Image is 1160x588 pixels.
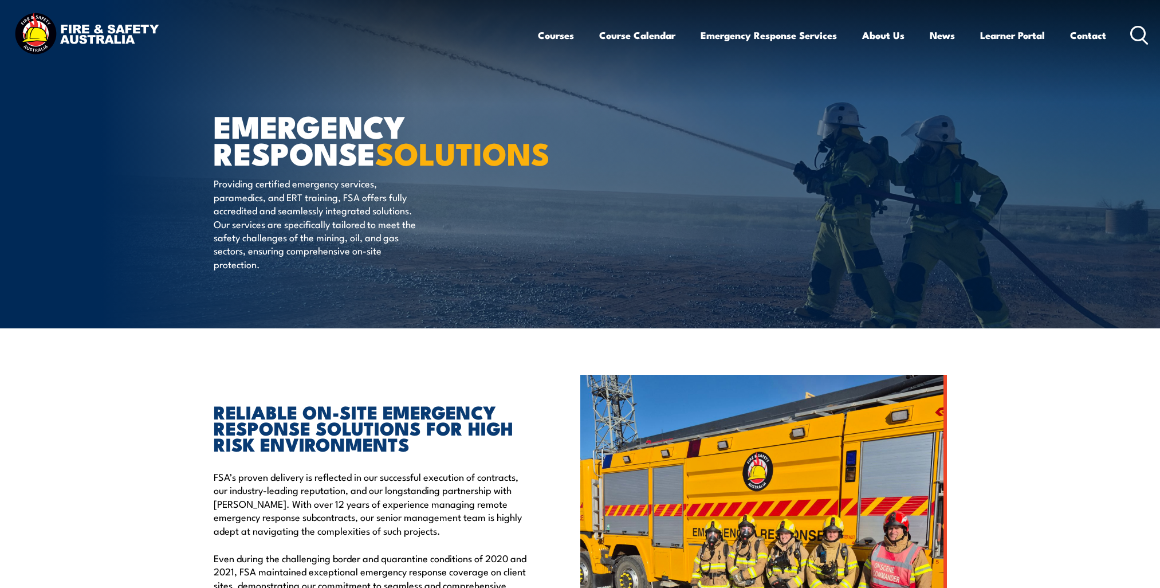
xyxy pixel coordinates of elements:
[1070,20,1106,50] a: Contact
[214,403,528,452] h2: RELIABLE ON-SITE EMERGENCY RESPONSE SOLUTIONS FOR HIGH RISK ENVIRONMENTS
[214,470,528,537] p: FSA’s proven delivery is reflected in our successful execution of contracts, our industry-leading...
[701,20,837,50] a: Emergency Response Services
[980,20,1045,50] a: Learner Portal
[214,112,497,166] h1: EMERGENCY RESPONSE
[214,177,423,271] p: Providing certified emergency services, paramedics, and ERT training, FSA offers fully accredited...
[375,128,550,176] strong: SOLUTIONS
[599,20,675,50] a: Course Calendar
[862,20,905,50] a: About Us
[930,20,955,50] a: News
[538,20,574,50] a: Courses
